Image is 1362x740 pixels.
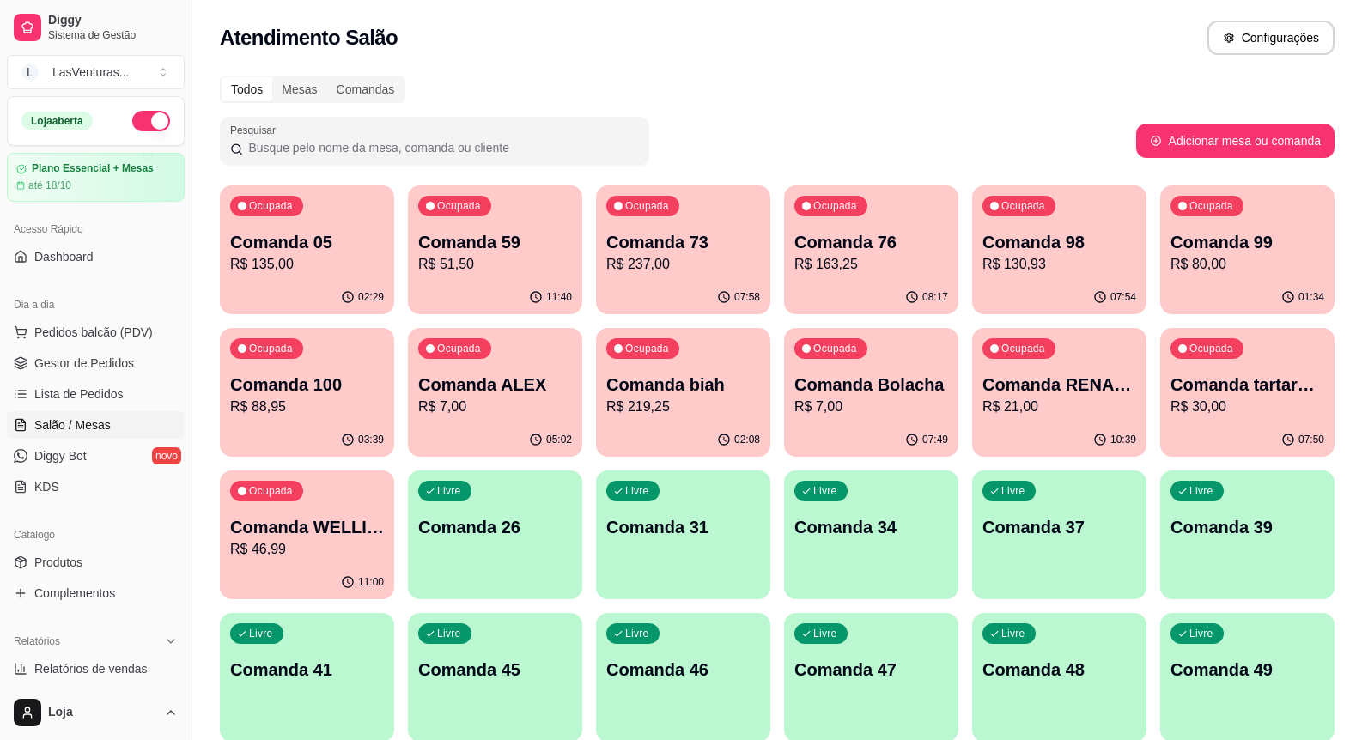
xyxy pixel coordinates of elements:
[7,579,185,607] a: Complementos
[34,248,94,265] span: Dashboard
[1001,199,1045,213] p: Ocupada
[1189,627,1213,640] p: Livre
[48,28,178,42] span: Sistema de Gestão
[1170,230,1324,254] p: Comanda 99
[922,433,948,446] p: 07:49
[418,373,572,397] p: Comanda ALEX
[230,397,384,417] p: R$ 88,95
[7,153,185,202] a: Plano Essencial + Mesasaté 18/10
[1298,433,1324,446] p: 07:50
[21,64,39,81] span: L
[734,433,760,446] p: 02:08
[34,660,148,677] span: Relatórios de vendas
[437,484,461,498] p: Livre
[327,77,404,101] div: Comandas
[249,627,273,640] p: Livre
[1170,397,1324,417] p: R$ 30,00
[7,411,185,439] a: Salão / Mesas
[272,77,326,101] div: Mesas
[1110,290,1136,304] p: 07:54
[34,447,87,464] span: Diggy Bot
[32,162,154,175] article: Plano Essencial + Mesas
[418,397,572,417] p: R$ 7,00
[220,328,394,457] button: OcupadaComanda 100R$ 88,9503:39
[625,484,649,498] p: Livre
[437,342,481,355] p: Ocupada
[7,521,185,549] div: Catálogo
[249,484,293,498] p: Ocupada
[982,515,1136,539] p: Comanda 37
[922,290,948,304] p: 08:17
[1189,199,1233,213] p: Ocupada
[220,24,398,52] h2: Atendimento Salão
[34,416,111,434] span: Salão / Mesas
[34,385,124,403] span: Lista de Pedidos
[28,179,71,192] article: até 18/10
[606,254,760,275] p: R$ 237,00
[794,515,948,539] p: Comanda 34
[7,442,185,470] a: Diggy Botnovo
[794,254,948,275] p: R$ 163,25
[596,185,770,314] button: OcupadaComanda 73R$ 237,0007:58
[230,539,384,560] p: R$ 46,99
[358,433,384,446] p: 03:39
[48,705,157,720] span: Loja
[813,199,857,213] p: Ocupada
[625,627,649,640] p: Livre
[230,230,384,254] p: Comanda 05
[625,342,669,355] p: Ocupada
[7,349,185,377] a: Gestor de Pedidos
[21,112,93,130] div: Loja aberta
[418,254,572,275] p: R$ 51,50
[230,373,384,397] p: Comanda 100
[606,397,760,417] p: R$ 219,25
[7,655,185,682] a: Relatórios de vendas
[418,658,572,682] p: Comanda 45
[606,373,760,397] p: Comanda biah
[418,515,572,539] p: Comanda 26
[132,111,170,131] button: Alterar Status
[249,342,293,355] p: Ocupada
[1001,484,1025,498] p: Livre
[34,355,134,372] span: Gestor de Pedidos
[1170,254,1324,275] p: R$ 80,00
[625,199,669,213] p: Ocupada
[1160,185,1335,314] button: OcupadaComanda 99R$ 80,0001:34
[14,634,60,648] span: Relatórios
[7,215,185,243] div: Acesso Rápido
[1136,124,1335,158] button: Adicionar mesa ou comanda
[48,13,178,28] span: Diggy
[1170,373,1324,397] p: Comanda tartaruga
[230,658,384,682] p: Comanda 41
[606,658,760,682] p: Comanda 46
[34,585,115,602] span: Complementos
[972,328,1146,457] button: OcupadaComanda RENAM 22/09R$ 21,0010:39
[734,290,760,304] p: 07:58
[784,185,958,314] button: OcupadaComanda 76R$ 163,2508:17
[230,515,384,539] p: Comanda WELLINGTOM
[1170,515,1324,539] p: Comanda 39
[606,230,760,254] p: Comanda 73
[220,470,394,599] button: OcupadaComanda WELLINGTOMR$ 46,9911:00
[7,473,185,500] a: KDS
[1001,342,1045,355] p: Ocupada
[982,373,1136,397] p: Comanda RENAM 22/09
[358,575,384,589] p: 11:00
[34,478,59,495] span: KDS
[1189,484,1213,498] p: Livre
[418,230,572,254] p: Comanda 59
[7,692,185,733] button: Loja
[606,515,760,539] p: Comanda 31
[230,123,282,137] label: Pesquisar
[220,185,394,314] button: OcupadaComanda 05R$ 135,0002:29
[408,328,582,457] button: OcupadaComanda ALEXR$ 7,0005:02
[34,554,82,571] span: Produtos
[7,318,185,346] button: Pedidos balcão (PDV)
[596,328,770,457] button: OcupadaComanda biahR$ 219,2502:08
[972,185,1146,314] button: OcupadaComanda 98R$ 130,9307:54
[982,254,1136,275] p: R$ 130,93
[1298,290,1324,304] p: 01:34
[437,199,481,213] p: Ocupada
[7,55,185,89] button: Select a team
[358,290,384,304] p: 02:29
